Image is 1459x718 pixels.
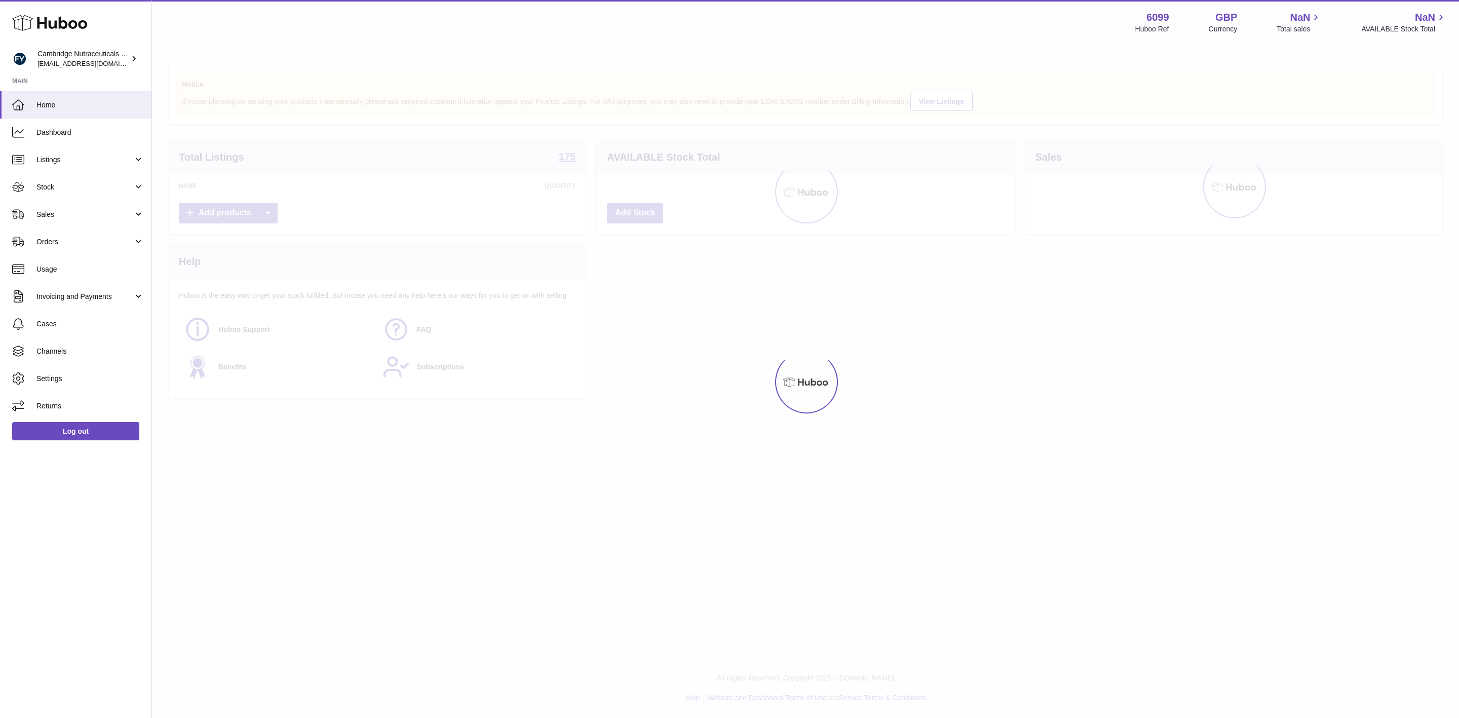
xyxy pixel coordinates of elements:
div: Huboo Ref [1135,24,1169,34]
span: Total sales [1277,24,1322,34]
strong: 6099 [1146,11,1169,24]
span: Orders [36,237,133,247]
span: Stock [36,182,133,192]
span: Settings [36,374,144,384]
div: Currency [1209,24,1238,34]
span: Usage [36,264,144,274]
span: [EMAIL_ADDRESS][DOMAIN_NAME] [37,59,149,67]
a: NaN Total sales [1277,11,1322,34]
span: Dashboard [36,128,144,137]
span: Invoicing and Payments [36,292,133,301]
img: huboo@camnutra.com [12,51,27,66]
span: NaN [1415,11,1435,24]
span: Channels [36,347,144,356]
a: Log out [12,422,139,440]
strong: GBP [1215,11,1237,24]
span: AVAILABLE Stock Total [1361,24,1447,34]
span: Returns [36,401,144,411]
a: NaN AVAILABLE Stock Total [1361,11,1447,34]
span: Listings [36,155,133,165]
span: Home [36,100,144,110]
span: Cases [36,319,144,329]
span: NaN [1290,11,1310,24]
span: Sales [36,210,133,219]
div: Cambridge Nutraceuticals Ltd [37,49,129,68]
